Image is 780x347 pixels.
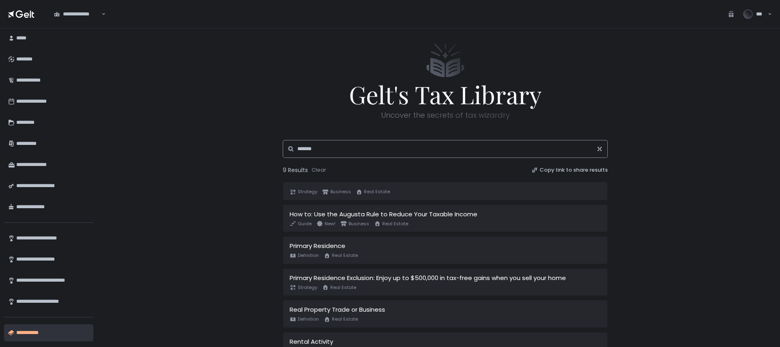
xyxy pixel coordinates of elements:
div: Rental Activity [290,337,601,347]
span: Business [340,220,369,227]
div: Real Property Trade or Business [290,305,601,315]
span: Real Estate [324,316,358,323]
span: Business [322,189,351,195]
span: Real Estate [356,189,390,195]
span: Strategy [290,189,317,195]
span: 9 Results [283,166,308,174]
span: Real Estate [322,284,356,291]
span: New! [316,220,336,227]
button: Clear [311,166,327,174]
button: Copy link to share results [531,166,608,174]
span: Definition [290,316,319,323]
span: Real Estate [374,220,408,227]
div: Primary Residence [290,241,601,251]
span: Definition [290,252,319,259]
div: Search for option [49,6,106,23]
div: How to: Use the Augusta Rule to Reduce Your Taxable Income [290,210,601,219]
span: Real Estate [324,252,358,259]
input: Search for option [100,10,101,18]
span: Guide [290,220,312,227]
span: Strategy [290,284,317,291]
span: Gelt's Tax Library [257,82,634,106]
span: Uncover the secrets of tax wizardry [381,110,510,121]
div: Primary Residence Exclusion: Enjoy up to $500,000 in tax-free gains when you sell your home [290,274,601,283]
